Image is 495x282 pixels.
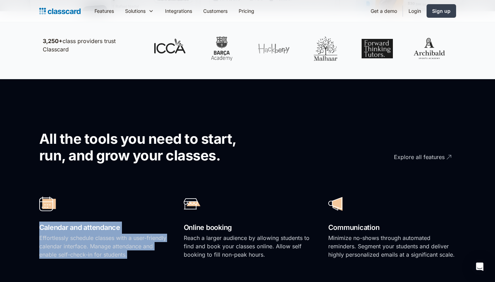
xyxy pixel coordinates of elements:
div: Solutions [125,7,146,15]
h2: Calendar and attendance [39,222,167,234]
a: Sign up [427,4,456,18]
a: Features [89,3,119,19]
div: Open Intercom Messenger [471,258,488,275]
p: Minimize no-shows through automated reminders. Segment your students and deliver highly personali... [328,234,456,259]
div: Solutions [119,3,159,19]
a: Login [403,3,427,19]
div: Sign up [432,7,451,15]
a: home [39,6,81,16]
strong: 3,250+ [43,38,63,44]
a: Customers [198,3,233,19]
h2: Online booking [184,222,312,234]
p: Reach a larger audience by allowing students to find and book your classes online. Allow self boo... [184,234,312,259]
a: Integrations [159,3,198,19]
h2: Communication [328,222,456,234]
p: Effortlessly schedule classes with a user-friendly calendar interface. Manage attendance and enab... [39,234,167,259]
p: class providers trust Classcard [43,37,140,53]
a: Pricing [233,3,260,19]
h2: All the tools you need to start, run, and grow your classes. [39,131,260,164]
div: Explore all features [394,148,445,161]
a: Explore all features [355,148,453,167]
a: Get a demo [365,3,403,19]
